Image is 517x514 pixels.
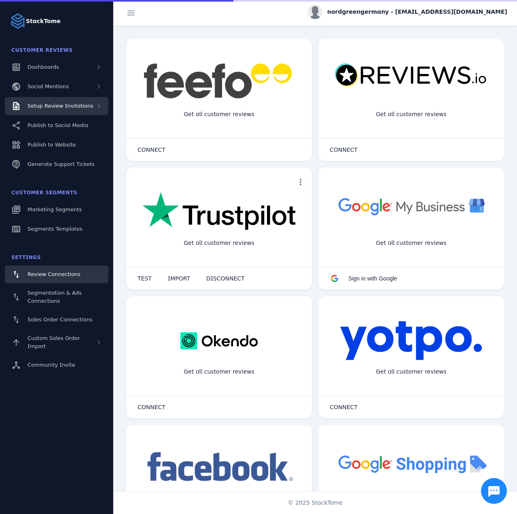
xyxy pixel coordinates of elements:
[129,270,160,287] button: TEST
[177,361,261,382] div: Get all customer reviews
[138,147,165,153] span: CONNECT
[177,104,261,125] div: Get all customer reviews
[28,316,92,323] span: Sales Order Connections
[308,4,507,19] button: nordgreengermany - [EMAIL_ADDRESS][DOMAIN_NAME]
[5,285,108,309] a: Segmentation & Ads Connections
[28,64,59,70] span: Dashboards
[369,361,453,382] div: Get all customer reviews
[28,290,82,304] span: Segmentation & Ads Connections
[168,276,190,281] span: IMPORT
[28,206,82,212] span: Marketing Segments
[5,136,108,154] a: Publish to Website
[28,226,83,232] span: Segments Templates
[138,404,165,410] span: CONNECT
[5,201,108,219] a: Marketing Segments
[180,321,258,361] img: okendo.webp
[142,192,296,232] img: trustpilot.png
[28,161,95,167] span: Generate Support Tickets
[26,17,61,25] strong: StackTome
[142,449,296,485] img: facebook.png
[28,103,93,109] span: Setup Review Invitations
[177,232,261,254] div: Get all customer reviews
[28,122,88,128] span: Publish to Social Media
[5,220,108,238] a: Segments Templates
[5,356,108,374] a: Community Invite
[5,265,108,283] a: Review Connections
[369,104,453,125] div: Get all customer reviews
[292,174,309,190] button: more
[160,270,198,287] button: IMPORT
[11,47,73,53] span: Customer Reviews
[11,190,77,195] span: Customer Segments
[129,399,174,415] button: CONNECT
[340,321,483,361] img: yotpo.png
[28,83,69,89] span: Social Mentions
[322,270,405,287] button: Sign in with Google
[142,63,296,99] img: feefo.png
[198,270,253,287] button: DISCONNECT
[10,13,26,29] img: Logo image
[5,311,108,329] a: Sales Order Connections
[363,490,459,511] div: Import Products from Google
[28,362,75,368] span: Community Invite
[138,276,152,281] span: TEST
[288,499,343,507] span: © 2025 StackTome
[5,117,108,134] a: Publish to Social Media
[335,192,488,221] img: googlebusiness.png
[206,276,245,281] span: DISCONNECT
[369,232,453,254] div: Get all customer reviews
[129,142,174,158] button: CONNECT
[28,271,81,277] span: Review Connections
[335,63,488,88] img: reviewsio.svg
[28,142,76,148] span: Publish to Website
[322,142,366,158] button: CONNECT
[308,4,322,19] img: profile.jpg
[11,255,41,260] span: Settings
[5,155,108,173] a: Generate Support Tickets
[322,399,366,415] button: CONNECT
[327,8,507,16] span: nordgreengermany - [EMAIL_ADDRESS][DOMAIN_NAME]
[28,335,80,349] span: Custom Sales Order Import
[330,404,358,410] span: CONNECT
[330,147,358,153] span: CONNECT
[348,275,397,282] span: Sign in with Google
[335,449,488,478] img: googleshopping.png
